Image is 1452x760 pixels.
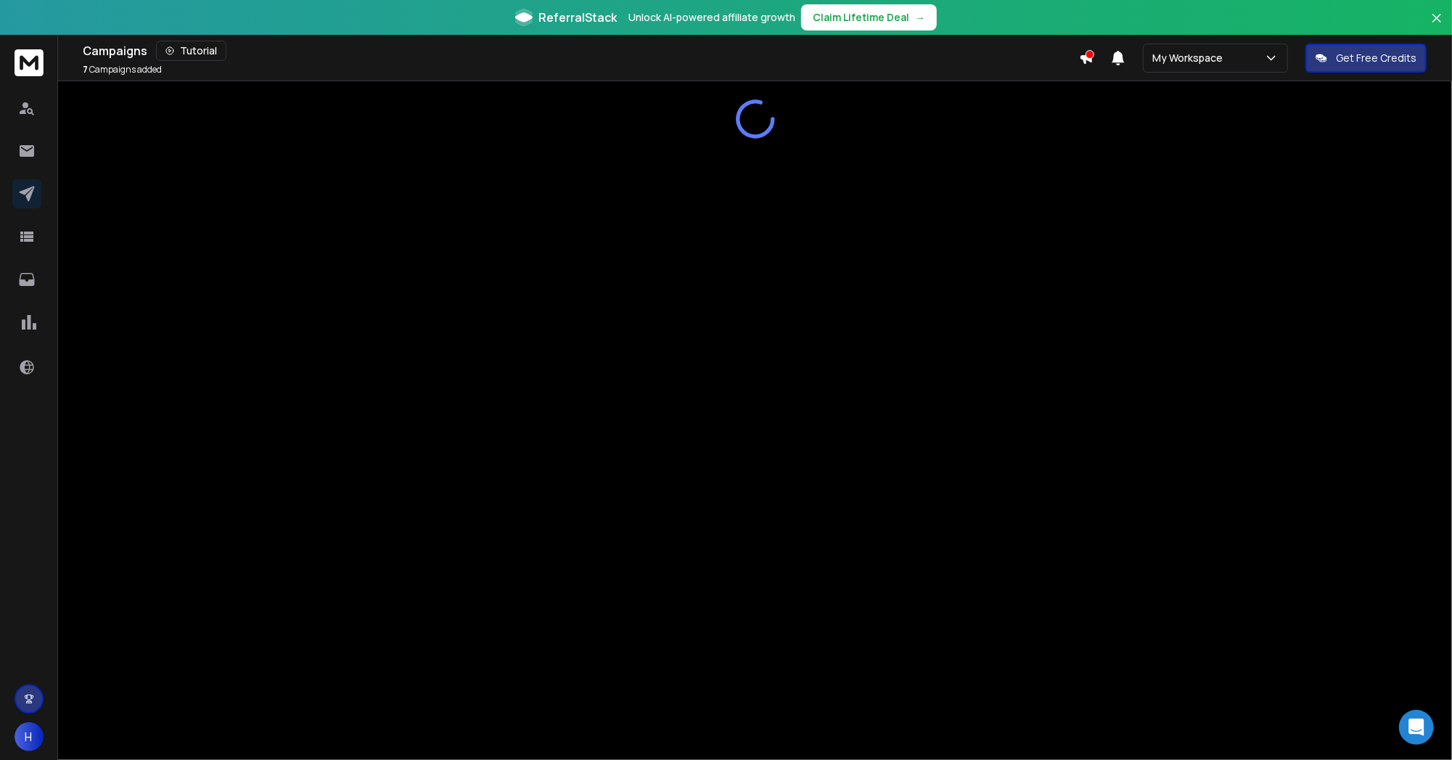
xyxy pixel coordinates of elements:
[15,722,44,751] button: H
[628,10,795,25] p: Unlock AI-powered affiliate growth
[1305,44,1427,73] button: Get Free Credits
[83,41,1079,61] div: Campaigns
[83,64,162,75] p: Campaigns added
[156,41,226,61] button: Tutorial
[915,10,925,25] span: →
[1399,710,1434,745] div: Open Intercom Messenger
[538,9,617,26] span: ReferralStack
[1336,51,1416,65] p: Get Free Credits
[83,63,88,75] span: 7
[801,4,937,30] button: Claim Lifetime Deal→
[1152,51,1229,65] p: My Workspace
[1427,9,1446,44] button: Close banner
